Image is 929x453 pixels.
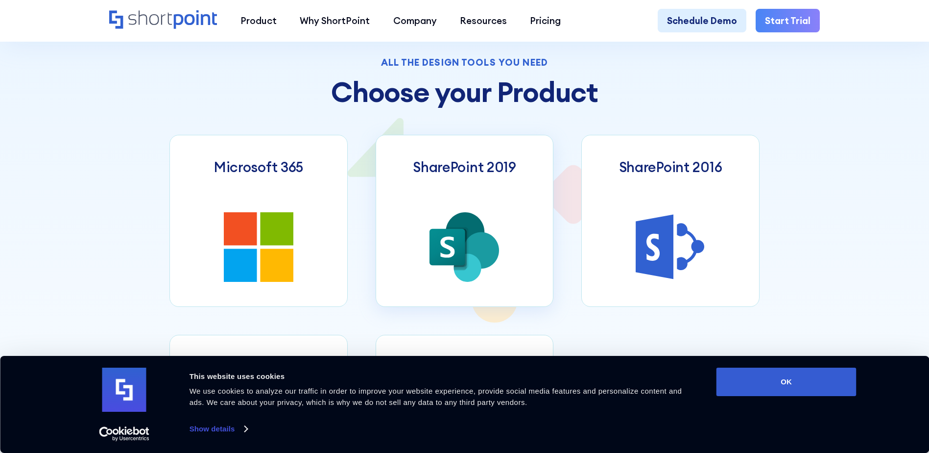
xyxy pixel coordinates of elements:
[169,135,348,307] a: Microsoft 365
[413,159,516,176] h3: SharePoint 2019
[393,14,437,27] div: Company
[716,368,857,396] button: OK
[240,14,277,27] div: Product
[288,9,381,32] a: Why ShortPoint
[658,9,746,32] a: Schedule Demo
[530,14,561,27] div: Pricing
[229,9,288,32] a: Product
[190,422,247,436] a: Show details
[619,159,722,176] h3: SharePoint 2016
[190,387,682,406] span: We use cookies to analyze our traffic in order to improve your website experience, provide social...
[756,9,820,32] a: Start Trial
[190,371,694,382] div: This website uses cookies
[519,9,572,32] a: Pricing
[460,14,507,27] div: Resources
[448,9,518,32] a: Resources
[381,9,448,32] a: Company
[102,368,146,412] img: logo
[169,76,760,107] h2: Choose your Product
[376,135,554,307] a: SharePoint 2019
[300,14,370,27] div: Why ShortPoint
[581,135,760,307] a: SharePoint 2016
[109,10,217,30] a: Home
[169,58,760,67] div: All the design tools you need
[81,427,167,441] a: Usercentrics Cookiebot - opens in a new window
[214,159,303,176] h3: Microsoft 365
